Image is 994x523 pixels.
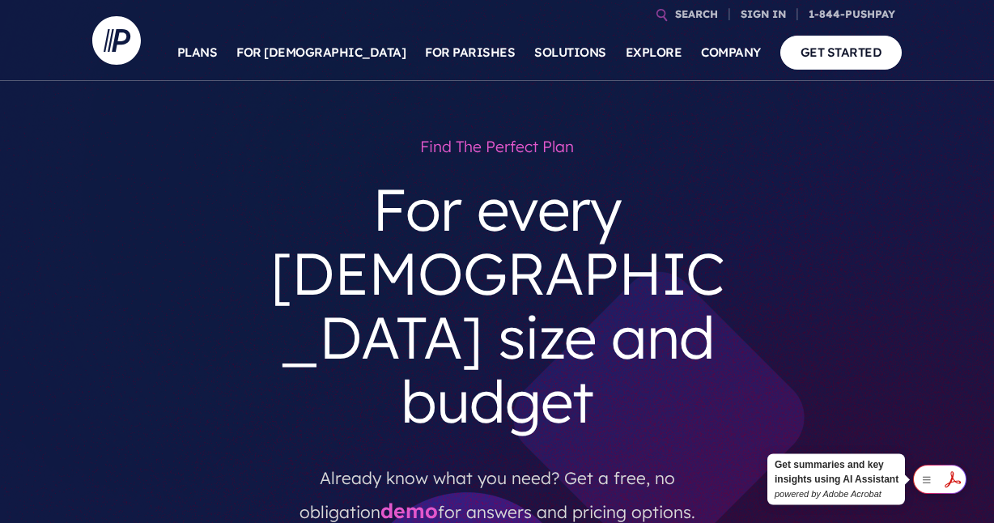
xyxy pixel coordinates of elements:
[254,130,740,164] h1: Find the perfect plan
[380,498,438,523] a: demo
[177,24,218,81] a: PLANS
[534,24,606,81] a: SOLUTIONS
[425,24,515,81] a: FOR PARISHES
[236,24,406,81] a: FOR [DEMOGRAPHIC_DATA]
[254,164,740,447] h3: For every [DEMOGRAPHIC_DATA] size and budget
[701,24,761,81] a: COMPANY
[780,36,903,69] a: GET STARTED
[626,24,682,81] a: EXPLORE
